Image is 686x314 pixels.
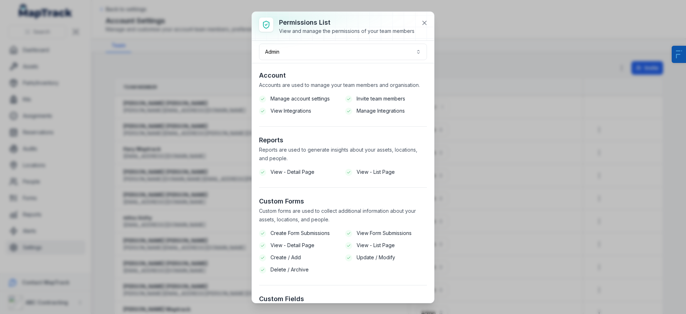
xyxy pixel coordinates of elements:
[270,266,309,273] span: Delete / Archive
[357,168,395,176] span: View - List Page
[357,254,395,261] span: Update / Modify
[279,18,414,28] h3: Permissions List
[357,107,405,114] span: Manage Integrations
[259,147,417,161] span: Reports are used to generate insights about your assets, locations, and people.
[259,70,427,80] h3: Account
[259,294,427,304] h3: Custom Fields
[270,254,301,261] span: Create / Add
[270,107,311,114] span: View Integrations
[259,208,416,222] span: Custom forms are used to collect additional information about your assets, locations, and people.
[279,28,414,35] div: View and manage the permissions of your team members
[270,168,314,176] span: View - Detail Page
[259,135,427,145] h3: Reports
[270,242,314,249] span: View - Detail Page
[270,230,330,237] span: Create Form Submissions
[357,95,405,102] span: Invite team members
[357,230,412,237] span: View Form Submissions
[270,95,330,102] span: Manage account settings
[259,196,427,206] h3: Custom Forms
[259,82,420,88] span: Accounts are used to manage your team members and organisation.
[259,44,427,60] button: Admin
[357,242,395,249] span: View - List Page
